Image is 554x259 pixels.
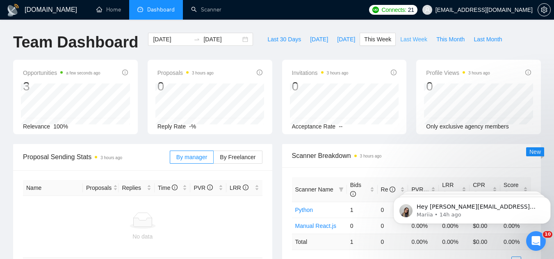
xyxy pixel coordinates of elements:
time: 3 hours ago [327,71,349,75]
span: LRR [230,185,249,191]
span: This Month [436,35,465,44]
span: By manager [176,154,207,160]
span: Replies [122,183,145,192]
input: Start date [153,35,190,44]
img: upwork-logo.png [372,7,379,13]
td: 0.00 % [439,234,470,250]
td: Total [292,234,347,250]
input: End date [203,35,241,44]
span: Last Month [474,35,502,44]
button: This Week [360,33,396,46]
td: 1 [347,202,378,218]
span: 100% [53,123,68,130]
span: Scanner Breakdown [292,151,531,161]
div: 0 [426,79,490,94]
a: homeHome [96,6,121,13]
button: Last Week [396,33,432,46]
span: info-circle [243,185,249,190]
span: info-circle [172,185,178,190]
span: Opportunities [23,68,100,78]
div: No data [26,232,259,241]
th: Name [23,180,83,196]
span: Relevance [23,123,50,130]
span: user [424,7,430,13]
span: Last 30 Days [267,35,301,44]
span: PVR [194,185,213,191]
td: 1 [347,234,378,250]
span: Reply Rate [157,123,186,130]
td: 0 [378,234,408,250]
span: -- [339,123,342,130]
img: logo [7,4,20,17]
td: 0.00 % [500,234,531,250]
td: 0.00 % [408,234,439,250]
button: setting [538,3,551,16]
time: 3 hours ago [360,154,382,158]
span: 10 [543,231,552,238]
span: [DATE] [310,35,328,44]
span: This Week [364,35,391,44]
span: Last Week [400,35,427,44]
span: 21 [408,5,414,14]
button: Last 30 Days [263,33,305,46]
span: Re [381,186,396,193]
iframe: Intercom live chat [526,231,546,251]
th: Proposals [83,180,119,196]
button: Last Month [469,33,506,46]
span: Time [158,185,178,191]
a: setting [538,7,551,13]
td: 0 [378,202,408,218]
iframe: Intercom notifications message [390,180,554,237]
span: [DATE] [337,35,355,44]
div: 0 [292,79,349,94]
span: info-circle [525,70,531,75]
span: info-circle [391,70,397,75]
span: Proposals [86,183,112,192]
span: info-circle [207,185,213,190]
span: info-circle [350,191,356,197]
button: This Month [432,33,469,46]
time: 3 hours ago [468,71,490,75]
a: Python [295,207,313,213]
span: Bids [350,182,361,197]
span: Only exclusive agency members [426,123,509,130]
td: 0 [347,218,378,234]
time: 3 hours ago [192,71,214,75]
span: New [529,149,541,155]
span: Invitations [292,68,349,78]
h1: Team Dashboard [13,33,138,52]
span: setting [538,7,550,13]
span: info-circle [257,70,262,75]
span: Connects: [381,5,406,14]
time: 3 hours ago [100,155,122,160]
button: [DATE] [305,33,333,46]
span: swap-right [194,36,200,43]
td: $ 0.00 [470,234,500,250]
span: filter [339,187,344,192]
span: to [194,36,200,43]
th: Replies [119,180,155,196]
span: Acceptance Rate [292,123,336,130]
span: info-circle [122,70,128,75]
span: Proposals [157,68,214,78]
time: a few seconds ago [66,71,100,75]
a: Manual React.js [295,223,336,229]
div: 0 [157,79,214,94]
span: Proposal Sending Stats [23,152,170,162]
div: 3 [23,79,100,94]
span: -% [189,123,196,130]
button: [DATE] [333,33,360,46]
span: Dashboard [147,6,175,13]
span: By Freelancer [220,154,255,160]
a: searchScanner [191,6,221,13]
span: filter [337,183,345,196]
span: dashboard [137,7,143,12]
span: Scanner Name [295,186,333,193]
span: Profile Views [426,68,490,78]
td: 0 [378,218,408,234]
